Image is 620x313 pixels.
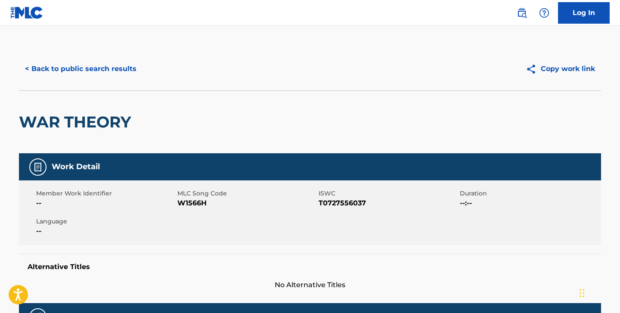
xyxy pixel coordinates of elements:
[513,4,530,22] a: Public Search
[177,189,316,198] span: MLC Song Code
[460,198,599,208] span: --:--
[19,58,143,80] button: < Back to public search results
[558,2,610,24] a: Log In
[36,226,175,236] span: --
[177,198,316,208] span: W1566H
[36,189,175,198] span: Member Work Identifier
[52,162,100,172] h5: Work Detail
[517,8,527,18] img: search
[319,189,458,198] span: ISWC
[319,198,458,208] span: T0727556037
[10,6,43,19] img: MLC Logo
[526,64,541,74] img: Copy work link
[580,280,585,306] div: Drag
[577,272,620,313] iframe: Chat Widget
[539,8,549,18] img: help
[536,4,553,22] div: Help
[19,280,601,290] span: No Alternative Titles
[36,217,175,226] span: Language
[520,58,601,80] button: Copy work link
[460,189,599,198] span: Duration
[19,112,135,132] h2: WAR THEORY
[36,198,175,208] span: --
[33,162,43,172] img: Work Detail
[28,263,592,271] h5: Alternative Titles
